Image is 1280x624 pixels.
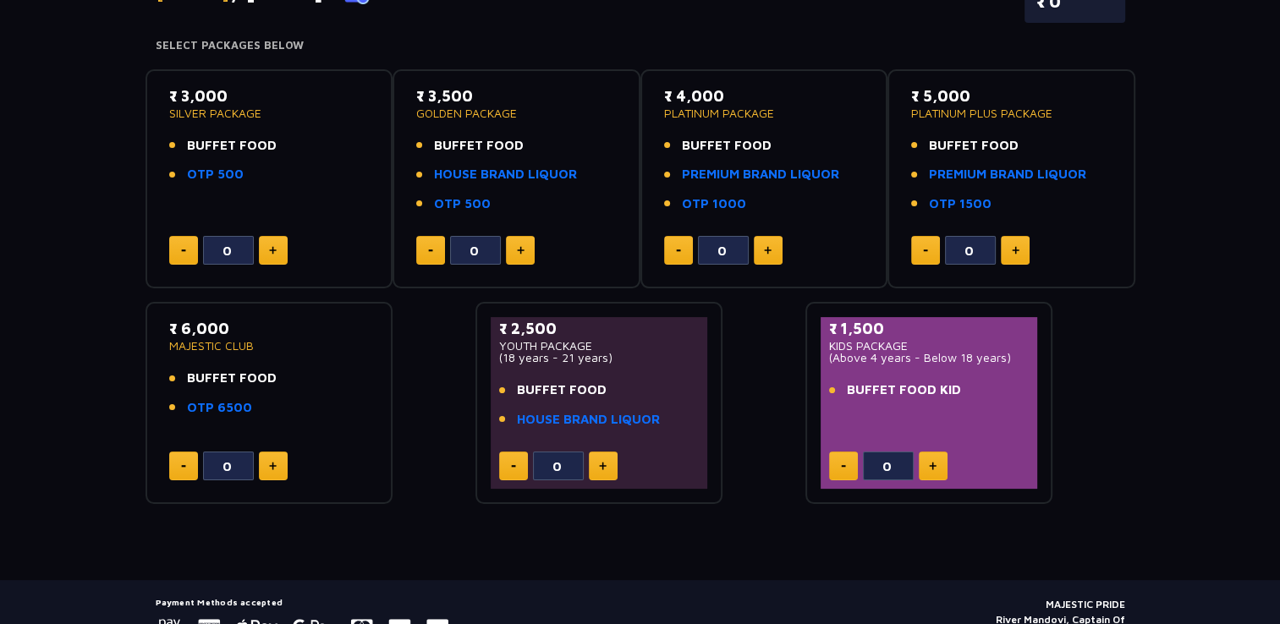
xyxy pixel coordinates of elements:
a: OTP 500 [434,194,491,214]
p: GOLDEN PACKAGE [416,107,617,119]
img: minus [676,249,681,252]
img: plus [517,246,525,255]
p: SILVER PACKAGE [169,107,370,119]
span: BUFFET FOOD [187,369,277,388]
p: PLATINUM PLUS PACKAGE [911,107,1112,119]
a: OTP 1500 [929,194,992,214]
p: ₹ 6,000 [169,317,370,340]
p: KIDS PACKAGE [829,340,1030,352]
p: YOUTH PACKAGE [499,340,700,352]
span: BUFFET FOOD KID [847,380,961,400]
p: (Above 4 years - Below 18 years) [829,352,1030,364]
h5: Payment Methods accepted [156,597,448,607]
p: PLATINUM PACKAGE [664,107,865,119]
img: minus [181,465,186,468]
span: BUFFET FOOD [187,136,277,156]
img: plus [1012,246,1019,255]
p: ₹ 5,000 [911,85,1112,107]
p: (18 years - 21 years) [499,352,700,364]
a: OTP 1000 [682,194,746,214]
img: minus [841,465,846,468]
img: minus [181,249,186,252]
a: HOUSE BRAND LIQUOR [434,165,577,184]
p: ₹ 3,000 [169,85,370,107]
img: plus [764,246,772,255]
img: plus [269,462,277,470]
img: plus [269,246,277,255]
p: ₹ 3,500 [416,85,617,107]
span: BUFFET FOOD [682,136,772,156]
img: minus [923,249,928,252]
p: ₹ 1,500 [829,317,1030,340]
img: plus [929,462,937,470]
img: minus [511,465,516,468]
p: MAJESTIC CLUB [169,340,370,352]
p: ₹ 2,500 [499,317,700,340]
img: plus [599,462,607,470]
a: PREMIUM BRAND LIQUOR [682,165,839,184]
span: BUFFET FOOD [517,380,607,400]
p: ₹ 4,000 [664,85,865,107]
a: HOUSE BRAND LIQUOR [517,410,660,430]
img: minus [428,249,433,252]
span: BUFFET FOOD [929,136,1019,156]
h4: Select Packages Below [156,39,1125,52]
span: BUFFET FOOD [434,136,524,156]
a: PREMIUM BRAND LIQUOR [929,165,1086,184]
a: OTP 500 [187,165,244,184]
a: OTP 6500 [187,398,252,418]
